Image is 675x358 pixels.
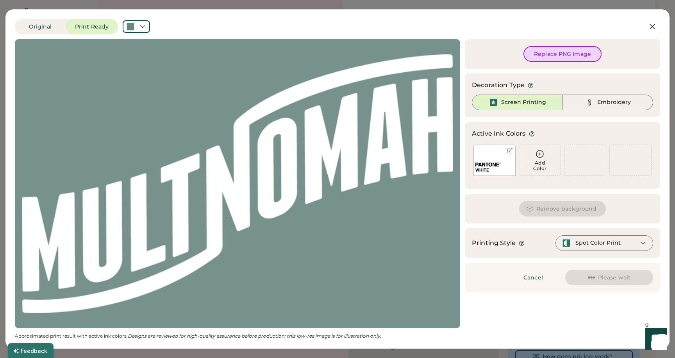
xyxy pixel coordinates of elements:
[501,98,546,106] div: Screen Printing
[575,239,621,247] div: Spot Color Print
[506,270,561,285] button: Cancel
[475,167,514,173] div: WHITE
[585,98,594,107] img: Thread%20-%20Unselected.svg
[472,81,525,90] div: Decoration Type
[519,160,561,171] div: Add Color
[597,98,631,106] div: Embroidery
[15,19,66,34] button: Original
[472,129,526,138] div: Active Ink Colors
[565,270,653,285] button: Please wait
[638,323,671,356] iframe: Front Chat
[562,239,571,247] img: spot-color-green.svg
[475,163,501,166] img: 1024px-Pantone_logo.svg.png
[15,333,460,339] div: Approximated print result with active ink colors.
[472,238,516,248] div: Printing Style
[489,98,498,107] img: Ink%20-%20Selected.svg
[519,201,606,217] button: Remove background
[66,19,118,34] button: Print Ready
[128,333,381,339] em: Designs are reviewed for high-quality assurance before production; this low-res image is for illu...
